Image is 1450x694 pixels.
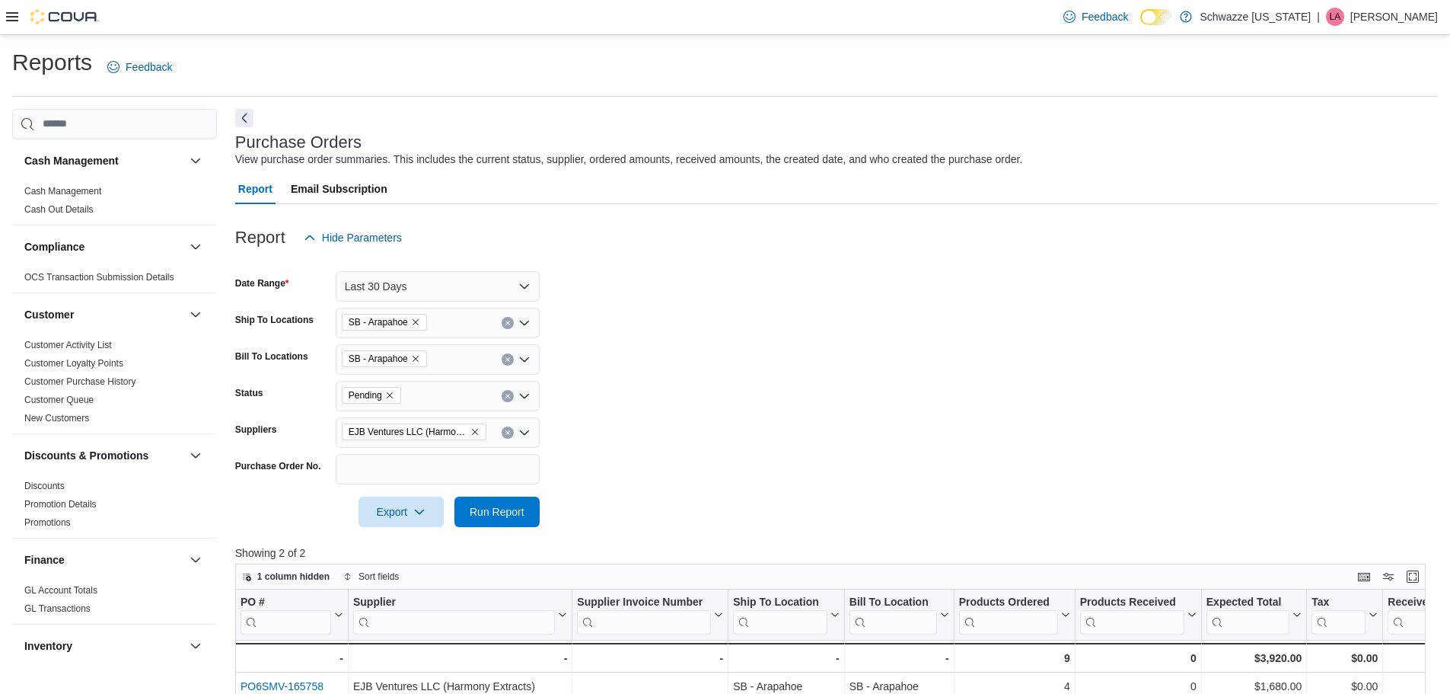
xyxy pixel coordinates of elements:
a: Cash Out Details [24,204,94,215]
span: Promotion Details [24,498,97,510]
button: Remove SB - Arapahoe from selection in this group [411,354,420,363]
button: Customer [186,305,205,324]
div: Ship To Location [733,595,827,634]
div: Products Received [1080,595,1184,609]
button: Ship To Location [733,595,840,634]
div: View purchase order summaries. This includes the current status, supplier, ordered amounts, recei... [235,152,1023,168]
button: Remove SB - Arapahoe from selection in this group [411,318,420,327]
button: Clear input [502,353,514,366]
div: Products Ordered [959,595,1058,609]
span: SB - Arapahoe [342,314,427,331]
h3: Inventory [24,638,72,654]
button: Cash Management [186,152,205,170]
a: Cash Management [24,186,101,197]
a: Feedback [1057,2,1134,32]
span: Customer Activity List [24,339,112,351]
h3: Discounts & Promotions [24,448,148,463]
span: Pending [349,388,382,403]
div: - [240,649,343,667]
a: Customer Queue [24,395,94,405]
div: Expected Total [1206,595,1290,609]
a: Customer Activity List [24,340,112,350]
label: Suppliers [235,424,277,436]
span: Email Subscription [291,174,387,204]
button: Keyboard shortcuts [1355,568,1373,586]
a: PO6SMV-165758 [241,680,323,692]
div: Supplier Invoice Number [577,595,711,634]
p: | [1317,8,1320,26]
button: Hide Parameters [298,222,408,253]
div: Supplier [353,595,555,634]
span: EJB Ventures LLC (Harmony Extracts) [349,424,467,440]
div: Tax [1311,595,1366,634]
label: Status [235,387,263,399]
button: Open list of options [518,317,531,329]
span: Customer Queue [24,394,94,406]
span: Feedback [1082,9,1128,24]
div: Finance [12,581,217,624]
div: - [577,649,723,667]
span: Dark Mode [1140,25,1141,26]
a: Promotion Details [24,499,97,510]
div: 0 [1080,649,1197,667]
label: Date Range [235,277,289,289]
span: Customer Purchase History [24,376,136,388]
button: PO # [241,595,343,634]
span: Promotions [24,517,71,529]
button: Next [235,109,253,127]
button: Remove Pending from selection in this group [385,391,394,400]
span: Discounts [24,480,65,492]
label: Purchase Order No. [235,460,321,472]
img: Cova [30,9,99,24]
span: Run Report [470,504,524,520]
h3: Compliance [24,239,84,254]
button: Finance [186,551,205,569]
button: Open list of options [518,427,531,439]
a: GL Transactions [24,603,91,614]
p: Showing 2 of 2 [235,545,1438,561]
div: Tax [1311,595,1366,609]
button: Remove EJB Ventures LLC (Harmony Extracts) from selection in this group [470,427,480,437]
div: Products Received [1080,595,1184,634]
button: Expected Total [1206,595,1302,634]
button: Supplier [353,595,567,634]
p: [PERSON_NAME] [1350,8,1438,26]
label: Bill To Locations [235,350,308,363]
a: Customer Loyalty Points [24,358,123,369]
button: Run Report [454,497,540,527]
span: Cash Out Details [24,203,94,216]
span: GL Account Totals [24,584,97,596]
span: SB - Arapahoe [349,351,408,366]
button: Enter fullscreen [1404,568,1422,586]
button: Sort fields [337,568,405,586]
span: 1 column hidden [257,571,330,583]
button: Open list of options [518,390,531,402]
span: Pending [342,387,401,404]
a: GL Account Totals [24,585,97,596]
div: PO # URL [241,595,331,634]
button: Display options [1379,568,1397,586]
span: LA [1330,8,1341,26]
button: 1 column hidden [236,568,336,586]
div: Supplier [353,595,555,609]
span: Customer Loyalty Points [24,357,123,369]
div: $0.00 [1311,649,1378,667]
div: Libby Aragon [1326,8,1344,26]
a: New Customers [24,413,89,424]
div: - [849,649,949,667]
div: Expected Total [1206,595,1290,634]
button: Tax [1311,595,1378,634]
button: Cash Management [24,153,183,168]
a: OCS Transaction Submission Details [24,272,174,283]
div: 9 [959,649,1070,667]
span: OCS Transaction Submission Details [24,271,174,283]
h3: Customer [24,307,74,322]
span: SB - Arapahoe [342,350,427,367]
span: Export [368,497,435,527]
button: Open list of options [518,353,531,366]
input: Dark Mode [1140,9,1172,25]
button: Clear input [502,427,514,439]
button: Customer [24,307,183,322]
button: Products Ordered [959,595,1070,634]
div: Ship To Location [733,595,827,609]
